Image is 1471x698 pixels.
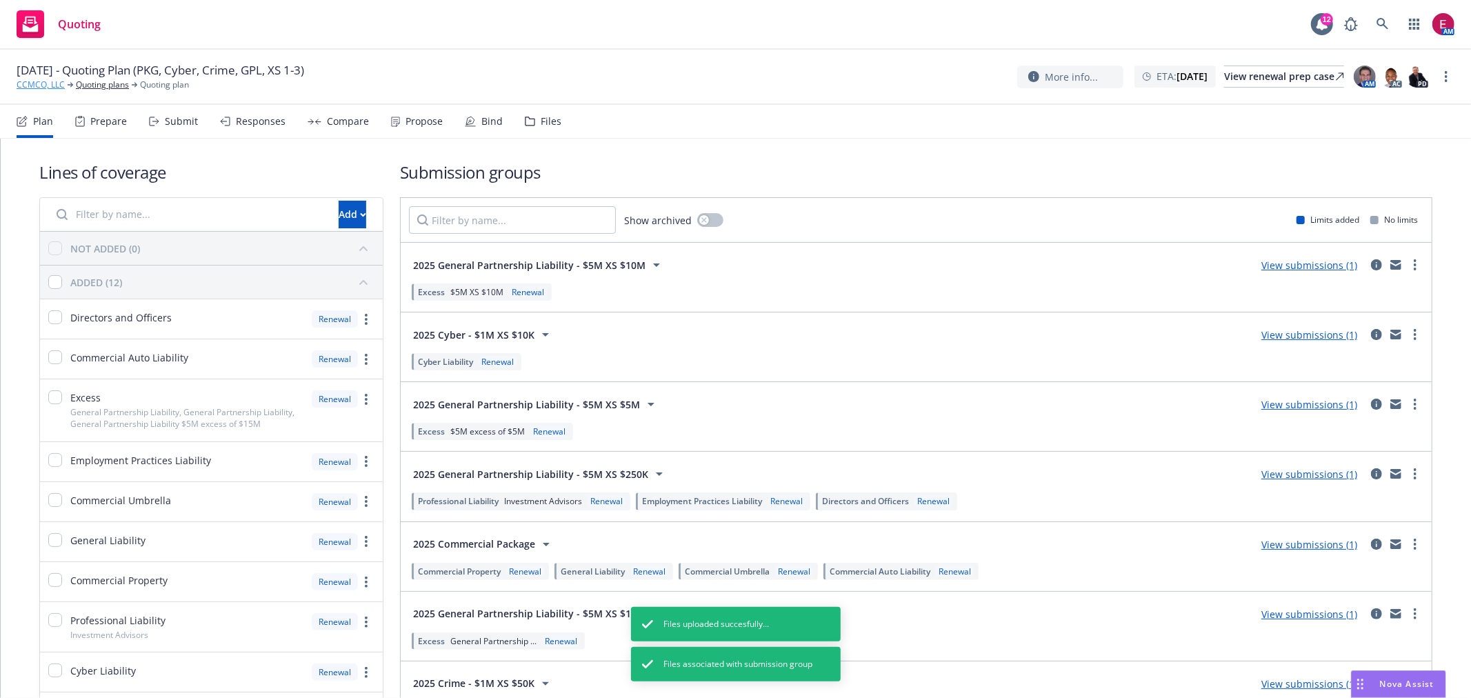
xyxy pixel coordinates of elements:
[1261,328,1357,341] a: View submissions (1)
[1388,606,1404,622] a: mail
[406,116,443,127] div: Propose
[358,614,374,630] a: more
[409,390,663,418] button: 2025 General Partnership Liability - $5M XS $5M
[418,426,445,437] span: Excess
[642,495,762,507] span: Employment Practices Liability
[1351,670,1446,698] button: Nova Assist
[1380,66,1402,88] img: photo
[312,613,358,630] div: Renewal
[1388,466,1404,482] a: mail
[358,453,374,470] a: more
[70,533,146,548] span: General Liability
[1370,214,1418,226] div: No limits
[70,271,374,293] button: ADDED (12)
[409,206,616,234] input: Filter by name...
[822,495,909,507] span: Directors and Officers
[70,573,168,588] span: Commercial Property
[1368,536,1385,552] a: circleInformation
[339,201,366,228] div: Add
[664,618,770,630] span: Files uploaded succesfully...
[70,493,171,508] span: Commercial Umbrella
[312,664,358,681] div: Renewal
[1157,69,1208,83] span: ETA :
[418,566,501,577] span: Commercial Property
[327,116,369,127] div: Compare
[48,201,330,228] input: Filter by name...
[1261,677,1357,690] a: View submissions (1)
[1438,68,1454,85] a: more
[358,391,374,408] a: more
[413,328,534,342] span: 2025 Cyber - $1M XS $10K
[1407,257,1423,273] a: more
[541,116,561,127] div: Files
[1297,214,1359,226] div: Limits added
[588,495,626,507] div: Renewal
[413,676,534,690] span: 2025 Crime - $1M XS $50K
[450,635,537,647] span: General Partnership ...
[624,213,692,228] span: Show archived
[312,310,358,328] div: Renewal
[418,356,473,368] span: Cyber Liability
[1388,257,1404,273] a: mail
[1224,66,1344,87] div: View renewal prep case
[1407,606,1423,622] a: more
[1388,326,1404,343] a: mail
[1261,259,1357,272] a: View submissions (1)
[1354,66,1376,88] img: photo
[140,79,189,91] span: Quoting plan
[312,453,358,470] div: Renewal
[1407,396,1423,412] a: more
[509,286,547,298] div: Renewal
[914,495,952,507] div: Renewal
[1261,608,1357,621] a: View submissions (1)
[400,161,1432,183] h1: Submission groups
[1368,257,1385,273] a: circleInformation
[70,241,140,256] div: NOT ADDED (0)
[70,406,303,430] span: General Partnership Liability, General Partnership Liability, General Partnership Liability $5M e...
[1045,70,1098,84] span: More info...
[1337,10,1365,38] a: Report a Bug
[358,311,374,328] a: more
[1261,468,1357,481] a: View submissions (1)
[312,493,358,510] div: Renewal
[1388,536,1404,552] a: mail
[312,573,358,590] div: Renewal
[409,600,669,628] button: 2025 General Partnership Liability - $5M XS $15M
[11,5,106,43] a: Quoting
[33,116,53,127] div: Plan
[479,356,517,368] div: Renewal
[165,116,198,127] div: Submit
[1368,466,1385,482] a: circleInformation
[1261,398,1357,411] a: View submissions (1)
[39,161,383,183] h1: Lines of coverage
[418,635,445,647] span: Excess
[70,275,122,290] div: ADDED (12)
[70,453,211,468] span: Employment Practices Liability
[413,258,646,272] span: 2025 General Partnership Liability - $5M XS $10M
[70,664,136,678] span: Cyber Liability
[418,495,499,507] span: Professional Liability
[768,495,805,507] div: Renewal
[1432,13,1454,35] img: photo
[70,629,148,641] span: Investment Advisors
[1388,396,1404,412] a: mail
[1368,326,1385,343] a: circleInformation
[409,321,558,348] button: 2025 Cyber - $1M XS $10K
[1321,13,1333,26] div: 12
[70,613,166,628] span: Professional Liability
[312,350,358,368] div: Renewal
[413,537,535,551] span: 2025 Commercial Package
[358,574,374,590] a: more
[685,566,770,577] span: Commercial Umbrella
[1224,66,1344,88] a: View renewal prep case
[358,493,374,510] a: more
[542,635,580,647] div: Renewal
[530,426,568,437] div: Renewal
[1406,66,1428,88] img: photo
[413,397,640,412] span: 2025 General Partnership Liability - $5M XS $5M
[236,116,286,127] div: Responses
[504,495,582,507] span: Investment Advisors
[1017,66,1123,88] button: More info...
[413,467,648,481] span: 2025 General Partnership Liability - $5M XS $250K
[76,79,129,91] a: Quoting plans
